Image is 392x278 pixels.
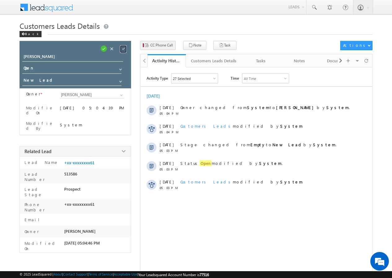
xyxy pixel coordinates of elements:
span: +xx-xxxxxxxx61 [64,202,95,207]
img: d_60004797649_company_0_60004797649 [11,33,26,41]
div: 27 Selected [173,77,191,81]
label: Email [23,217,44,222]
div: Owner Changed,Status Changed,Stage Changed,Source Changed,Notes & 22 more.. [171,74,218,83]
span: [DATE] [160,105,174,110]
div: System [60,122,125,127]
span: 77516 [200,272,209,277]
div: Customers Leads Details [191,57,236,64]
input: Stage [22,76,121,86]
a: Acceptable Use [114,272,137,276]
span: Time [231,73,239,83]
strong: System [259,161,282,166]
label: Owner [23,229,39,234]
strong: System [280,123,303,129]
a: +xx-xxxxxxxx61 [64,160,95,165]
textarea: Type your message and hit 'Enter' [8,57,113,186]
a: Terms of Service [89,272,113,276]
label: Lead Number [23,171,62,182]
span: Customers Leads Details [20,21,100,31]
span: [DATE] [160,179,174,184]
label: Phone Number [23,202,62,212]
em: Start Chat [84,191,112,199]
span: [PERSON_NAME] [64,229,95,234]
div: Chat with us now [32,33,104,41]
div: Documents [324,57,352,64]
a: Customers Leads Details [186,54,242,67]
a: About [53,272,62,276]
input: Opportunity Name Opportunity Name [22,53,123,62]
div: [DATE] [147,93,167,99]
span: [DATE] 05:04:46 PM [64,240,100,245]
a: Contact Support [63,272,88,276]
label: Owner [26,91,41,96]
input: Status [22,64,121,74]
a: Notes [280,54,319,67]
strong: System [280,179,303,184]
label: Modified On [26,105,54,115]
div: Activity History [152,58,181,64]
span: 05:03 PM [160,186,178,190]
span: Open [200,160,212,166]
a: Documents [319,54,357,67]
span: Activity Type [147,73,168,83]
span: modified by [180,179,303,184]
span: Your Leadsquared Account Number is [138,272,209,277]
button: Task [213,41,236,50]
a: Activity History [148,54,186,67]
span: © 2025 LeadSquared | | | | | [20,272,209,277]
span: 05:03 PM [160,167,178,171]
span: 05:03 PM [160,149,178,152]
a: Show All Items [116,65,124,71]
div: Actions [343,42,368,48]
span: Customers Leads [180,123,233,129]
span: [DATE] [160,161,174,166]
span: Customers Leads [180,179,233,184]
strong: [PERSON_NAME] [276,105,317,110]
span: 05:04 PM [160,130,178,134]
div: Back [20,31,42,37]
span: [DATE] [160,123,174,129]
button: Actions [340,41,372,50]
div: Tasks [247,57,275,64]
a: Show All Items [116,77,124,83]
span: Status modified by . [180,160,283,166]
span: 513586 [64,171,77,176]
div: Notes [285,57,313,64]
strong: New Lead [272,142,303,147]
strong: System [326,105,349,110]
strong: System [313,142,336,147]
span: modified by [180,123,303,129]
span: Stage changed from to by . [180,142,337,147]
div: All Time [244,77,256,81]
span: Prospect [64,187,81,192]
label: Lead Stage [23,187,62,197]
strong: System [247,105,270,110]
a: Show All Items [117,92,125,98]
span: Related Lead [24,148,51,154]
span: [DATE] [160,142,174,147]
input: Type to Search [60,91,125,99]
span: Owner changed from to by . [180,105,350,110]
span: 05:04 PM [160,112,178,115]
div: Minimize live chat window [102,3,117,18]
label: Lead Name [23,160,59,165]
label: Modified On [23,240,62,251]
a: Tasks [242,54,280,67]
div: [DATE] 05:04:39 PM [60,105,125,114]
strong: Empty [250,142,266,147]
